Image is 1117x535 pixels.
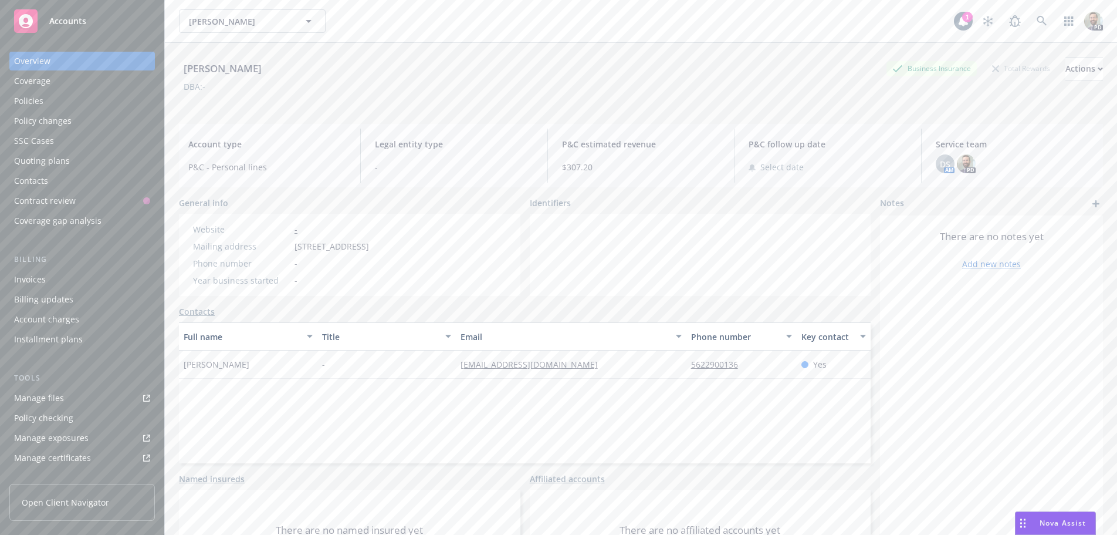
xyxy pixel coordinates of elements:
a: Contract review [9,191,155,210]
a: SSC Cases [9,132,155,150]
div: Policy checking [14,409,73,428]
div: Full name [184,331,300,343]
button: Nova Assist [1015,512,1096,535]
div: Phone number [691,331,780,343]
a: Switch app [1057,9,1081,33]
a: Manage certificates [9,449,155,467]
div: Contract review [14,191,76,210]
span: [STREET_ADDRESS] [295,240,369,253]
div: Coverage [14,72,50,90]
div: Account charges [14,310,79,329]
img: photo [957,154,976,173]
span: - [295,274,297,287]
div: Billing [9,254,155,265]
img: photo [1084,12,1103,31]
a: - [295,224,297,235]
a: Stop snowing [976,9,1000,33]
div: DBA: - [184,80,205,93]
a: Coverage [9,72,155,90]
a: Search [1030,9,1054,33]
div: Actions [1065,58,1103,80]
button: Title [317,322,456,351]
div: Total Rewards [986,61,1056,76]
span: [PERSON_NAME] [184,358,249,371]
span: - [375,161,533,173]
a: Quoting plans [9,152,155,170]
button: Full name [179,322,317,351]
div: Website [193,223,290,235]
div: 1 [962,12,973,22]
span: Select date [760,161,804,173]
a: Manage BORs [9,469,155,487]
div: SSC Cases [14,132,54,150]
span: P&C follow up date [749,138,906,150]
a: Manage exposures [9,429,155,447]
span: Notes [880,197,904,211]
div: Quoting plans [14,152,70,170]
a: add [1089,197,1103,211]
a: Policies [9,92,155,110]
div: Business Insurance [886,61,977,76]
div: Policies [14,92,43,110]
a: Contacts [9,171,155,190]
span: Accounts [49,16,86,26]
div: Manage files [14,389,64,408]
div: Manage certificates [14,449,91,467]
span: Service team [936,138,1094,150]
button: Actions [1065,57,1103,80]
a: Billing updates [9,290,155,309]
a: Add new notes [962,258,1021,270]
a: Accounts [9,5,155,38]
div: Tools [9,372,155,384]
span: $307.20 [562,161,720,173]
div: Title [322,331,438,343]
a: Installment plans [9,330,155,349]
div: Installment plans [14,330,83,349]
div: Invoices [14,270,46,289]
div: Year business started [193,274,290,287]
a: Overview [9,52,155,70]
a: Named insureds [179,473,245,485]
div: Overview [14,52,50,70]
a: Invoices [9,270,155,289]
a: [EMAIL_ADDRESS][DOMAIN_NAME] [461,359,607,370]
div: Email [461,331,669,343]
span: There are no notes yet [940,230,1044,244]
button: Key contact [797,322,871,351]
div: Policy changes [14,112,72,130]
span: Open Client Navigator [22,496,109,509]
a: Policy changes [9,112,155,130]
div: [PERSON_NAME] [179,61,266,76]
a: Affiliated accounts [530,473,605,485]
span: - [322,358,325,371]
span: P&C estimated revenue [562,138,720,150]
span: DS [940,158,950,170]
div: Manage BORs [14,469,69,487]
div: Key contact [801,331,853,343]
span: Identifiers [530,197,571,209]
span: [PERSON_NAME] [189,15,290,28]
a: Coverage gap analysis [9,211,155,230]
a: 5622900136 [691,359,747,370]
a: Manage files [9,389,155,408]
span: - [295,257,297,270]
div: Drag to move [1016,512,1030,534]
div: Contacts [14,171,48,190]
span: General info [179,197,228,209]
a: Report a Bug [1003,9,1027,33]
div: Billing updates [14,290,73,309]
a: Policy checking [9,409,155,428]
div: Phone number [193,257,290,270]
span: Yes [813,358,827,371]
button: [PERSON_NAME] [179,9,326,33]
button: Phone number [686,322,797,351]
div: Coverage gap analysis [14,211,101,230]
button: Email [456,322,686,351]
span: Account type [188,138,346,150]
span: Nova Assist [1040,518,1086,528]
a: Contacts [179,305,215,318]
div: Mailing address [193,240,290,253]
div: Manage exposures [14,429,89,447]
span: P&C - Personal lines [188,161,346,173]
